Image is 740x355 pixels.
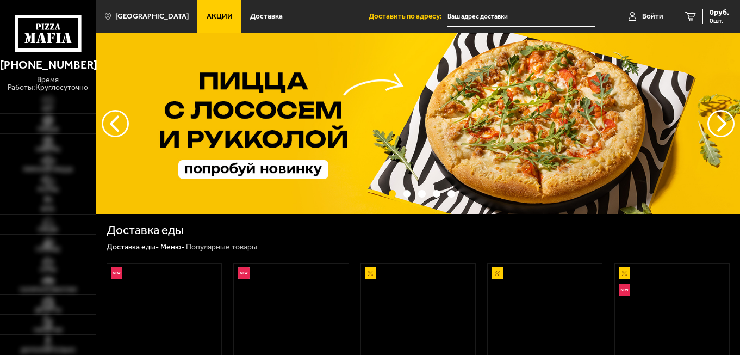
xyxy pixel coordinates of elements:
button: точки переключения [389,190,396,198]
span: 0 руб. [710,9,729,16]
img: Новинка [238,267,250,279]
img: Акционный [619,267,630,279]
button: точки переключения [403,190,411,198]
div: Популярные товары [186,242,257,252]
img: Новинка [619,284,630,296]
span: [GEOGRAPHIC_DATA] [115,13,189,20]
span: Доставить по адресу: [369,13,447,20]
span: Доставка [250,13,283,20]
span: Войти [642,13,663,20]
button: следующий [102,110,129,137]
h1: Доставка еды [107,224,184,237]
span: 0 шт. [710,17,729,24]
button: предыдущий [707,110,735,137]
button: точки переключения [418,190,426,198]
input: Ваш адрес доставки [447,7,595,27]
button: точки переключения [433,190,440,198]
a: Меню- [160,242,184,252]
img: Акционный [492,267,503,279]
img: Акционный [365,267,376,279]
img: Новинка [111,267,122,279]
button: точки переключения [447,190,455,198]
span: Акции [207,13,233,20]
a: Доставка еды- [107,242,159,252]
